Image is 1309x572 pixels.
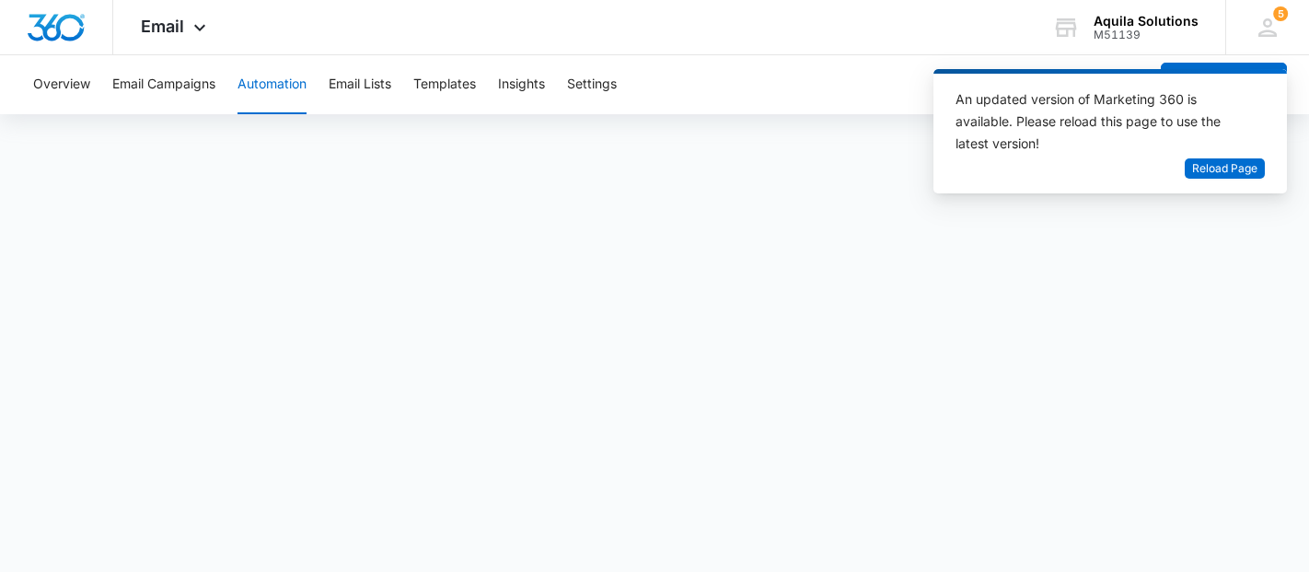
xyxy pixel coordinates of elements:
button: Add Branding [1161,63,1287,107]
div: An updated version of Marketing 360 is available. Please reload this page to use the latest version! [956,88,1243,155]
div: notifications count [1273,6,1288,21]
button: Automation [237,55,307,114]
span: Email [141,17,184,36]
button: Email Lists [329,55,391,114]
button: Email Campaigns [112,55,215,114]
button: Overview [33,55,90,114]
div: account name [1094,14,1199,29]
button: Insights [498,55,545,114]
span: 5 [1273,6,1288,21]
span: Reload Page [1192,160,1257,178]
button: Templates [413,55,476,114]
div: account id [1094,29,1199,41]
button: Settings [567,55,617,114]
button: Reload Page [1185,158,1265,180]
